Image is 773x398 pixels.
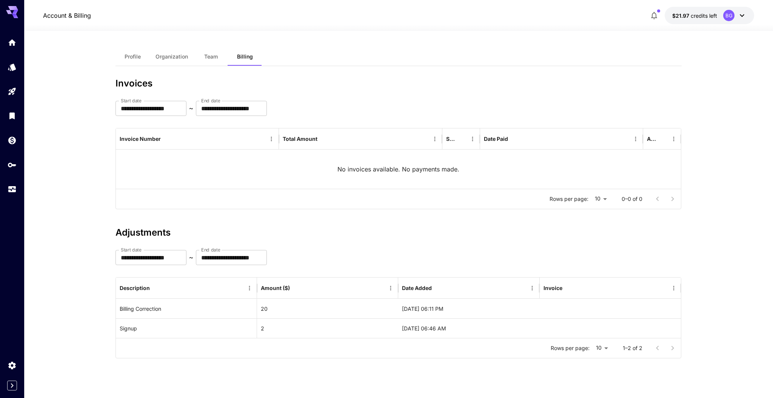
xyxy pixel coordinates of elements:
[457,134,467,144] button: Sort
[125,53,141,60] span: Profile
[115,78,682,89] h3: Invoices
[266,134,277,144] button: Menu
[156,53,188,60] span: Organization
[398,318,539,338] div: 27-08-2025 06:46 AM
[630,134,641,144] button: Menu
[430,134,440,144] button: Menu
[593,342,611,353] div: 10
[121,97,142,104] label: Start date
[120,285,150,291] div: Description
[115,227,682,238] h3: Adjustments
[446,136,456,142] div: Status
[550,195,588,203] p: Rows per page:
[8,185,17,194] div: Usage
[691,12,717,19] span: credits left
[7,381,17,390] button: Expand sidebar
[8,38,17,47] div: Home
[622,195,642,203] p: 0–0 of 0
[484,136,508,142] div: Date Paid
[668,134,679,144] button: Menu
[151,283,161,293] button: Sort
[672,12,691,19] span: $21.97
[527,283,537,293] button: Menu
[337,165,459,174] p: No invoices available. No payments made.
[261,285,290,291] div: Amount ($)
[563,283,574,293] button: Sort
[121,247,142,253] label: Start date
[43,11,91,20] a: Account & Billing
[257,299,398,318] div: 20
[433,283,443,293] button: Sort
[283,136,317,142] div: Total Amount
[544,285,562,291] div: Invoice
[189,253,193,262] p: ~
[318,134,329,144] button: Sort
[201,247,220,253] label: End date
[398,299,539,318] div: 27-08-2025 06:11 PM
[8,160,17,170] div: API Keys
[509,134,519,144] button: Sort
[8,361,17,370] div: Settings
[189,104,193,113] p: ~
[204,53,218,60] span: Team
[668,283,679,293] button: Menu
[623,344,642,352] p: 1–2 of 2
[120,305,161,313] p: Billing Correction
[385,283,396,293] button: Menu
[658,134,668,144] button: Sort
[8,62,17,72] div: Models
[257,318,398,338] div: 2
[120,324,137,332] p: Signup
[162,134,172,144] button: Sort
[402,285,432,291] div: Date Added
[591,193,610,204] div: 10
[244,283,255,293] button: Menu
[672,12,717,20] div: $21.9708
[43,11,91,20] nav: breadcrumb
[647,136,657,142] div: Action
[8,136,17,145] div: Wallet
[467,134,478,144] button: Menu
[291,283,301,293] button: Sort
[723,10,735,21] div: BG
[237,53,253,60] span: Billing
[665,7,754,24] button: $21.9708BG
[120,136,161,142] div: Invoice Number
[201,97,220,104] label: End date
[8,87,17,96] div: Playground
[551,344,590,352] p: Rows per page:
[8,111,17,120] div: Library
